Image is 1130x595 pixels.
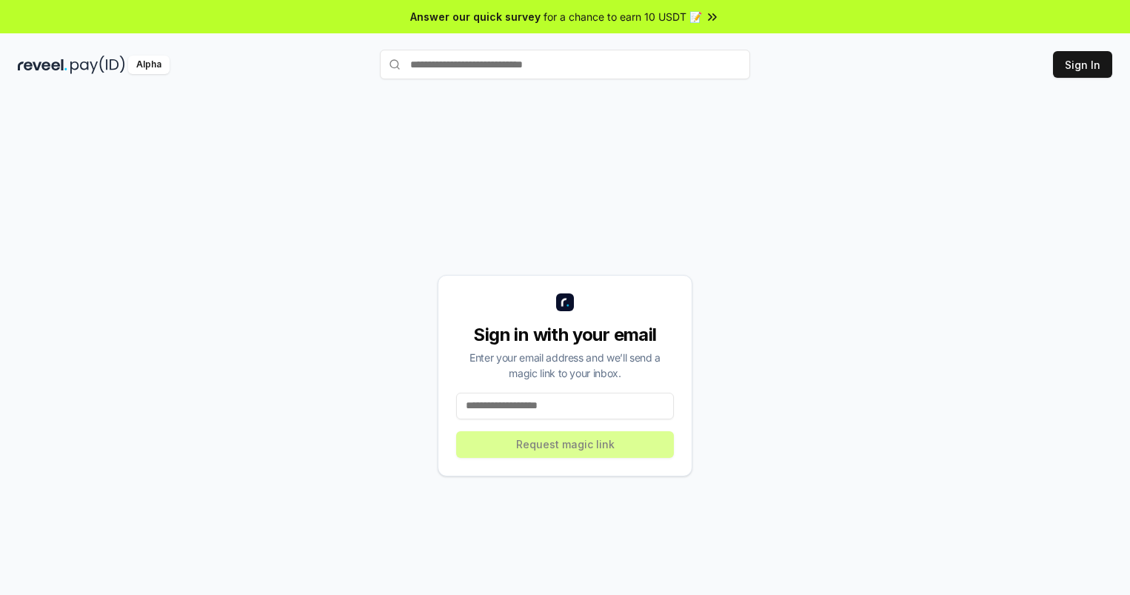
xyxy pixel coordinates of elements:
img: pay_id [70,56,125,74]
span: Answer our quick survey [410,9,541,24]
img: logo_small [556,293,574,311]
img: reveel_dark [18,56,67,74]
button: Sign In [1053,51,1112,78]
span: for a chance to earn 10 USDT 📝 [544,9,702,24]
div: Enter your email address and we’ll send a magic link to your inbox. [456,350,674,381]
div: Sign in with your email [456,323,674,347]
div: Alpha [128,56,170,74]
